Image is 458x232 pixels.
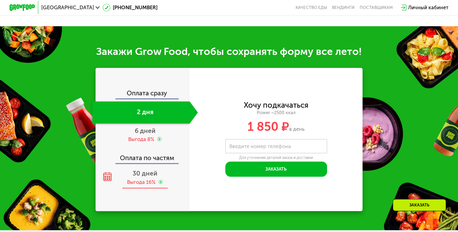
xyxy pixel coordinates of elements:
div: Оплата по частям [96,149,190,163]
span: в день [289,126,305,132]
div: Выгода 16% [127,179,156,186]
label: Введите номер телефона [229,145,291,148]
a: Качество еды [296,5,327,10]
div: Хочу подкачаться [244,102,309,109]
div: Power ~2500 ккал [190,110,362,116]
div: поставщикам [360,5,393,10]
span: 6 дней [135,127,156,135]
div: Личный кабинет [408,4,448,11]
div: Для уточнения деталей заказа и доставки [225,155,327,160]
button: Заказать [225,162,327,177]
span: 30 дней [133,170,157,177]
a: [PHONE_NUMBER] [103,4,157,11]
span: [GEOGRAPHIC_DATA] [41,5,94,10]
a: Вендинги [332,5,354,10]
div: Заказать [393,199,446,211]
div: Оплата сразу [96,90,190,98]
span: 1 850 ₽ [247,119,289,134]
div: Выгода 8% [128,136,154,143]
